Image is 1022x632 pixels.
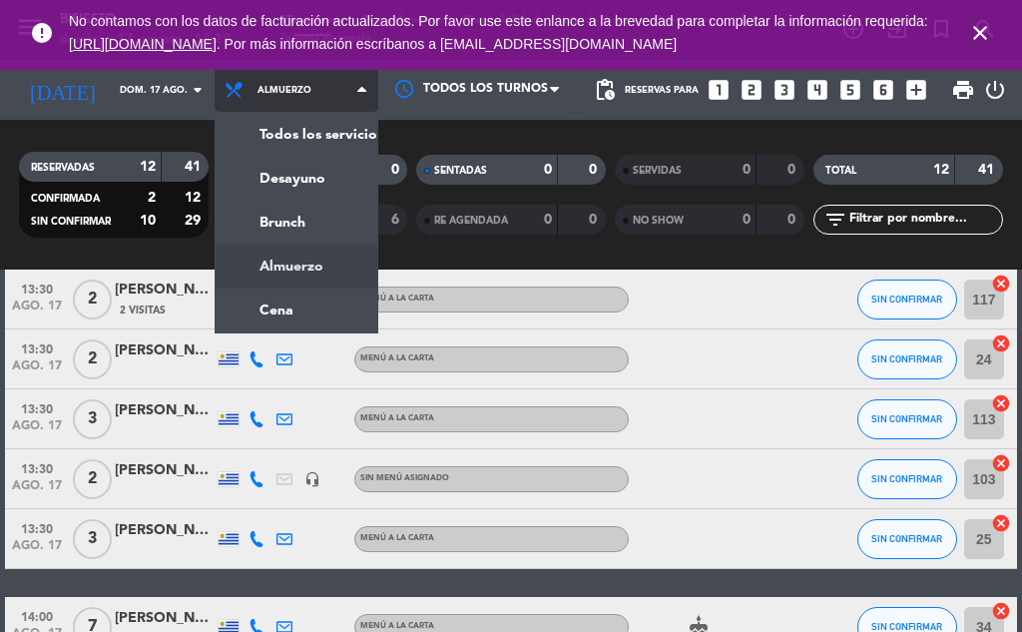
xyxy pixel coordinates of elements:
[15,70,110,110] i: [DATE]
[787,163,799,177] strong: 0
[31,194,100,204] span: CONFIRMADA
[871,413,942,424] span: SIN CONFIRMAR
[871,621,942,632] span: SIN CONFIRMAR
[857,339,957,379] button: SIN CONFIRMAR
[743,213,751,227] strong: 0
[148,191,156,205] strong: 2
[983,78,1007,102] i: power_settings_new
[140,214,156,228] strong: 10
[739,77,765,103] i: looks_two
[625,85,699,96] span: Reservas para
[30,21,54,45] i: error
[73,280,112,319] span: 2
[434,216,508,226] span: RE AGENDADA
[31,217,111,227] span: SIN CONFIRMAR
[903,77,929,103] i: add_box
[978,163,998,177] strong: 41
[360,295,434,303] span: MENÚ A LA CARTA
[12,456,62,479] span: 13:30
[633,216,684,226] span: NO SHOW
[391,163,403,177] strong: 0
[593,78,617,102] span: pending_actions
[115,519,215,542] div: [PERSON_NAME]
[12,419,62,442] span: ago. 17
[360,354,434,362] span: MENÚ A LA CARTA
[12,539,62,562] span: ago. 17
[857,280,957,319] button: SIN CONFIRMAR
[185,160,205,174] strong: 41
[823,208,847,232] i: filter_list
[847,209,1002,231] input: Filtrar por nombre...
[185,191,205,205] strong: 12
[951,78,975,102] span: print
[857,519,957,559] button: SIN CONFIRMAR
[933,163,949,177] strong: 12
[12,516,62,539] span: 13:30
[544,213,552,227] strong: 0
[771,77,797,103] i: looks_3
[12,396,62,419] span: 13:30
[140,160,156,174] strong: 12
[360,534,434,542] span: MENÚ A LA CARTA
[870,77,896,103] i: looks_6
[633,166,682,176] span: SERVIDAS
[12,336,62,359] span: 13:30
[73,519,112,559] span: 3
[825,166,856,176] span: TOTAL
[871,533,942,544] span: SIN CONFIRMAR
[69,36,217,52] a: [URL][DOMAIN_NAME]
[857,459,957,499] button: SIN CONFIRMAR
[73,459,112,499] span: 2
[991,274,1011,294] i: cancel
[216,113,377,157] a: Todos los servicios
[216,289,377,332] a: Cena
[991,393,1011,413] i: cancel
[589,163,601,177] strong: 0
[216,245,377,289] a: Almuerzo
[871,473,942,484] span: SIN CONFIRMAR
[706,77,732,103] i: looks_one
[12,277,62,300] span: 13:30
[12,479,62,502] span: ago. 17
[12,300,62,322] span: ago. 17
[991,513,1011,533] i: cancel
[73,399,112,439] span: 3
[186,78,210,102] i: arrow_drop_down
[837,77,863,103] i: looks_5
[991,453,1011,473] i: cancel
[115,607,215,630] div: [PERSON_NAME]
[991,333,1011,353] i: cancel
[115,399,215,422] div: [PERSON_NAME]
[983,60,1007,120] div: LOG OUT
[787,213,799,227] strong: 0
[115,459,215,482] div: [PERSON_NAME]
[257,85,311,96] span: Almuerzo
[857,399,957,439] button: SIN CONFIRMAR
[12,604,62,627] span: 14:00
[304,471,320,487] i: headset_mic
[216,157,377,201] a: Desayuno
[69,13,928,52] span: No contamos con los datos de facturación actualizados. Por favor use este enlance a la brevedad p...
[360,474,449,482] span: Sin menú asignado
[589,213,601,227] strong: 0
[217,36,677,52] a: . Por más información escríbanos a [EMAIL_ADDRESS][DOMAIN_NAME]
[804,77,830,103] i: looks_4
[115,279,215,302] div: [PERSON_NAME]
[185,214,205,228] strong: 29
[31,163,95,173] span: RESERVADAS
[968,21,992,45] i: close
[73,339,112,379] span: 2
[391,213,403,227] strong: 6
[360,622,434,630] span: MENÚ A LA CARTA
[871,353,942,364] span: SIN CONFIRMAR
[12,359,62,382] span: ago. 17
[871,294,942,305] span: SIN CONFIRMAR
[360,414,434,422] span: MENÚ A LA CARTA
[115,339,215,362] div: [PERSON_NAME]
[991,601,1011,621] i: cancel
[743,163,751,177] strong: 0
[216,201,377,245] a: Brunch
[434,166,487,176] span: SENTADAS
[544,163,552,177] strong: 0
[120,303,166,318] span: 2 Visitas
